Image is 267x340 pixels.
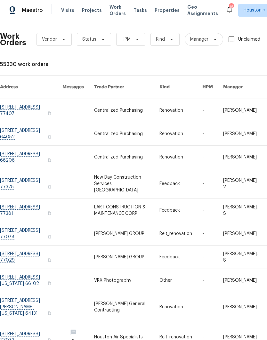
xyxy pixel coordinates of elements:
td: - [197,199,218,222]
td: [PERSON_NAME] [218,122,263,146]
td: Renovation [154,292,197,322]
td: [PERSON_NAME] General Contracting [89,292,154,322]
td: - [197,146,218,169]
td: [PERSON_NAME] [218,99,263,122]
td: LART CONSTRUCTION & MAINTENANCE CORP [89,199,154,222]
button: Copy Address [46,134,52,140]
td: Centralized Purchasing [89,99,154,122]
span: Unclaimed [238,36,260,43]
td: Centralized Purchasing [89,146,154,169]
button: Copy Address [46,110,52,116]
div: 16 [229,4,233,10]
th: Trade Partner [89,76,154,99]
span: Projects [82,7,102,13]
td: [PERSON_NAME] GROUP [89,222,154,246]
td: - [197,99,218,122]
td: - [197,269,218,292]
span: Kind [156,36,165,43]
td: - [197,122,218,146]
td: Renovation [154,122,197,146]
td: - [197,222,218,246]
td: [PERSON_NAME] [218,269,263,292]
span: Tasks [133,8,147,12]
td: [PERSON_NAME]. S [218,246,263,269]
th: Manager [218,76,263,99]
td: Renovation [154,146,197,169]
button: Copy Address [46,157,52,163]
th: HPM [197,76,218,99]
button: Copy Address [46,210,52,216]
span: Work Orders [109,4,126,17]
td: - [197,292,218,322]
td: Centralized Purchasing [89,122,154,146]
button: Copy Address [46,257,52,263]
span: Manager [190,36,208,43]
td: [PERSON_NAME]. S [218,199,263,222]
td: [PERSON_NAME] [218,292,263,322]
td: Feedback [154,246,197,269]
td: - [197,169,218,199]
th: Kind [154,76,197,99]
button: Copy Address [46,234,52,239]
td: Renovation [154,99,197,122]
th: Messages [57,76,89,99]
td: [PERSON_NAME] GROUP [89,246,154,269]
span: Status [82,36,96,43]
td: Feedback [154,199,197,222]
td: [PERSON_NAME] [218,222,263,246]
td: Feedback [154,169,197,199]
span: Vendor [42,36,57,43]
span: Maestro [22,7,43,13]
button: Copy Address [46,310,52,316]
span: Properties [155,7,180,13]
span: Visits [61,7,74,13]
td: VRX Photography [89,269,154,292]
td: [PERSON_NAME] V [218,169,263,199]
td: Reit_renovation [154,222,197,246]
td: [PERSON_NAME] [218,146,263,169]
span: HPM [122,36,131,43]
button: Copy Address [46,280,52,286]
td: New Day Construction Services [GEOGRAPHIC_DATA] [89,169,154,199]
td: - [197,246,218,269]
span: Geo Assignments [187,4,218,17]
button: Copy Address [46,184,52,190]
td: Other [154,269,197,292]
